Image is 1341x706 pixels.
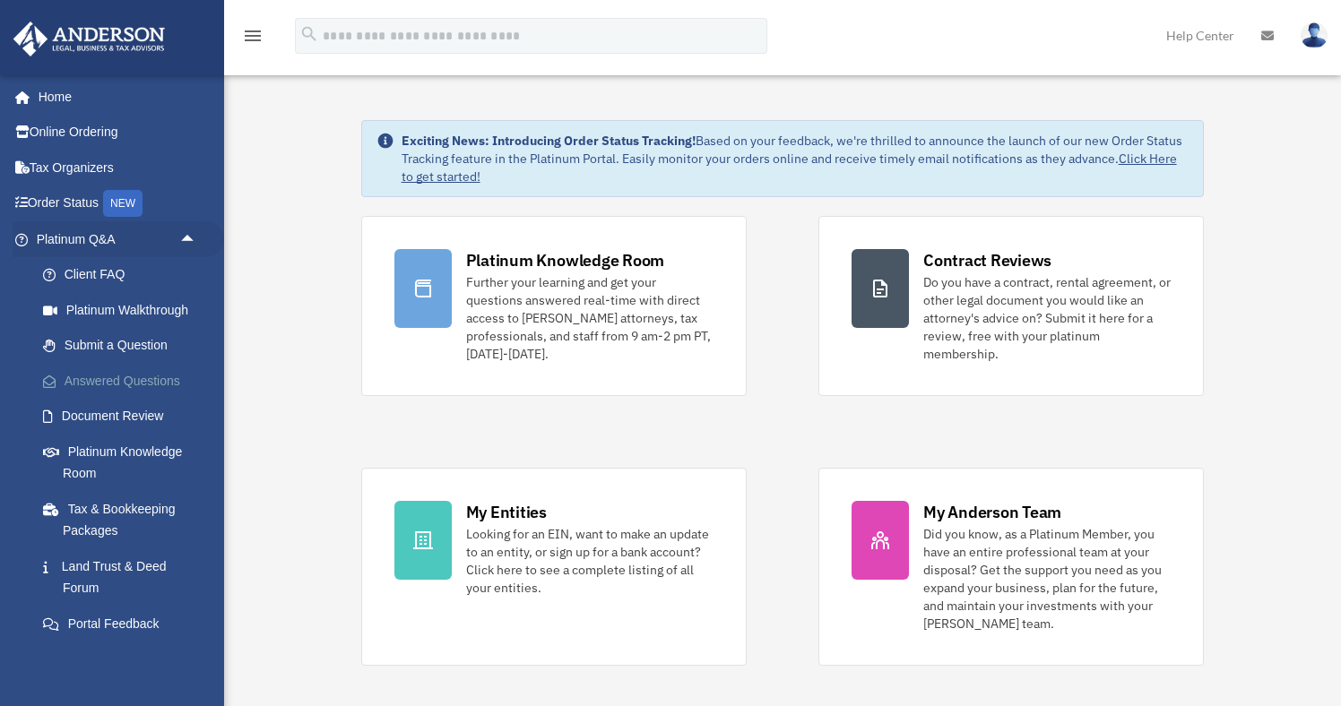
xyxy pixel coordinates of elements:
[13,641,224,677] a: Digital Productsarrow_drop_down
[466,273,714,363] div: Further your learning and get your questions answered real-time with direct access to [PERSON_NAM...
[25,491,224,548] a: Tax & Bookkeeping Packages
[25,363,224,399] a: Answered Questions
[923,249,1051,271] div: Contract Reviews
[25,328,224,364] a: Submit a Question
[25,257,224,293] a: Client FAQ
[13,221,224,257] a: Platinum Q&Aarrow_drop_up
[1301,22,1328,48] img: User Pic
[466,501,547,523] div: My Entities
[25,292,224,328] a: Platinum Walkthrough
[361,468,747,666] a: My Entities Looking for an EIN, want to make an update to an entity, or sign up for a bank accoun...
[818,468,1204,666] a: My Anderson Team Did you know, as a Platinum Member, you have an entire professional team at your...
[13,115,224,151] a: Online Ordering
[466,249,665,271] div: Platinum Knowledge Room
[361,216,747,396] a: Platinum Knowledge Room Further your learning and get your questions answered real-time with dire...
[25,434,224,491] a: Platinum Knowledge Room
[466,525,714,597] div: Looking for an EIN, want to make an update to an entity, or sign up for a bank account? Click her...
[402,132,1190,185] div: Based on your feedback, we're thrilled to announce the launch of our new Order Status Tracking fe...
[818,216,1204,396] a: Contract Reviews Do you have a contract, rental agreement, or other legal document you would like...
[25,606,224,641] a: Portal Feedback
[299,24,319,44] i: search
[8,22,170,56] img: Anderson Advisors Platinum Portal
[402,133,696,149] strong: Exciting News: Introducing Order Status Tracking!
[242,25,264,47] i: menu
[923,501,1061,523] div: My Anderson Team
[179,221,215,258] span: arrow_drop_up
[923,273,1171,363] div: Do you have a contract, rental agreement, or other legal document you would like an attorney's ad...
[13,150,224,185] a: Tax Organizers
[13,185,224,222] a: Order StatusNEW
[923,525,1171,633] div: Did you know, as a Platinum Member, you have an entire professional team at your disposal? Get th...
[25,399,224,435] a: Document Review
[179,641,215,678] span: arrow_drop_down
[13,79,215,115] a: Home
[25,548,224,606] a: Land Trust & Deed Forum
[242,31,264,47] a: menu
[103,190,143,217] div: NEW
[402,151,1177,185] a: Click Here to get started!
